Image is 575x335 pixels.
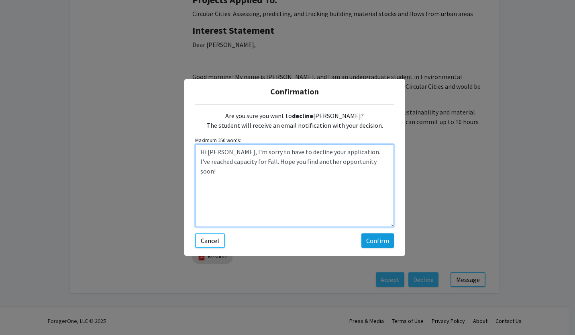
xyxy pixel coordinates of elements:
textarea: Customize the message being sent to the student... [195,144,394,227]
button: Confirm [361,233,394,248]
b: decline [292,112,313,120]
div: Are you sure you want to [PERSON_NAME]? The student will receive an email notification with your ... [195,104,394,137]
small: Maximum 250 words: [195,137,394,144]
iframe: Chat [6,299,34,329]
h5: Confirmation [191,86,399,98]
button: Cancel [195,233,225,248]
